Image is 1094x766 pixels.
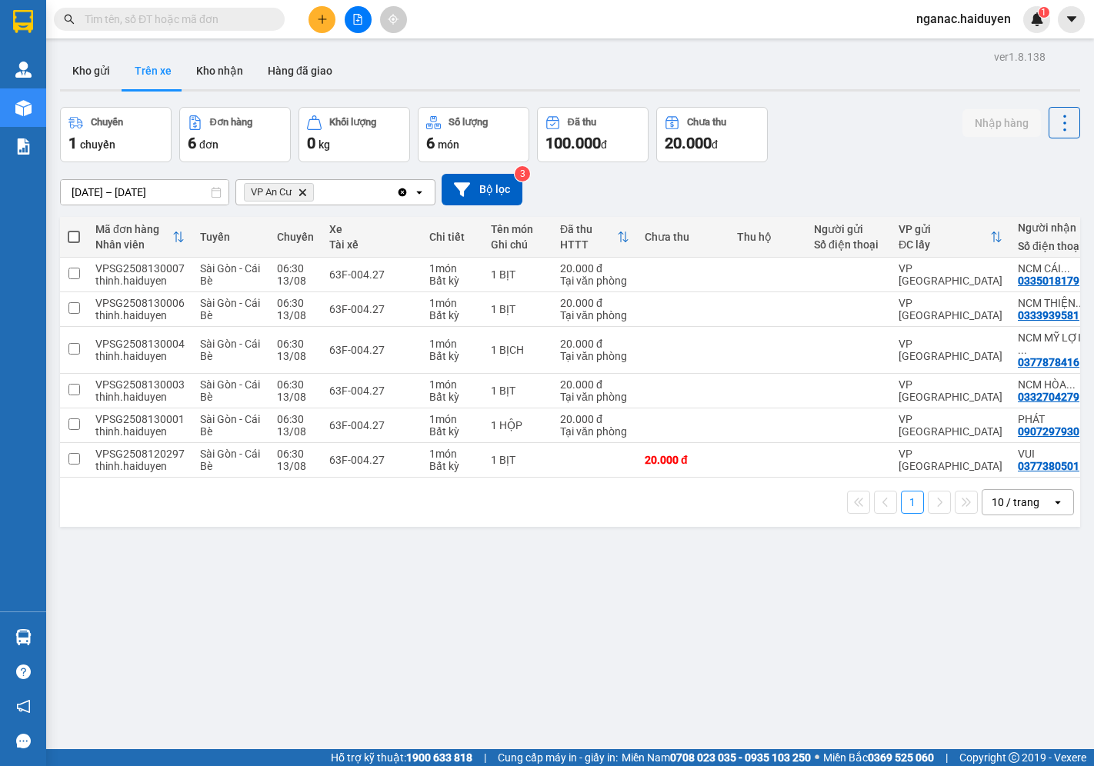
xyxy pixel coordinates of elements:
div: 20.000 đ [560,297,629,309]
div: VPSG2508130004 [95,338,185,350]
span: Sài Gòn - Cái Bè [200,378,260,403]
div: VP gửi [899,223,990,235]
button: Khối lượng0kg [299,107,410,162]
span: | [484,749,486,766]
img: warehouse-icon [15,629,32,645]
div: 1 BỊT [491,268,545,281]
button: caret-down [1058,6,1085,33]
img: warehouse-icon [15,62,32,78]
span: question-circle [16,664,31,679]
sup: 1 [1039,7,1049,18]
span: 100.000 [545,134,601,152]
div: 13/08 [277,275,314,287]
div: thinh.haiduyen [95,350,185,362]
span: Hỗ trợ kỹ thuật: [331,749,472,766]
img: icon-new-feature [1030,12,1044,26]
span: ... [1076,297,1085,309]
div: 1 món [429,378,475,391]
div: thinh.haiduyen [95,309,185,321]
div: Đơn hàng [210,117,252,128]
strong: 0369 525 060 [868,751,934,764]
div: Người nhận [1018,221,1087,234]
div: 1 món [429,338,475,350]
span: notification [16,699,31,714]
span: ⚪️ [815,754,819,761]
div: Bất kỳ [429,309,475,321]
div: Đã thu [560,223,617,235]
div: VP [GEOGRAPHIC_DATA] [899,413,1002,438]
div: 63F-004.27 [329,303,414,315]
button: Trên xe [122,52,184,89]
span: chuyến [80,138,115,151]
th: Toggle SortBy [891,217,1010,258]
span: món [438,138,459,151]
div: 1 món [429,413,475,425]
div: Chưa thu [645,231,722,243]
div: 1 BỊT [491,454,545,466]
div: 06:30 [277,297,314,309]
div: 13/08 [277,425,314,438]
span: Miền Bắc [823,749,934,766]
div: Tại văn phòng [560,391,629,403]
span: caret-down [1065,12,1079,26]
div: thinh.haiduyen [95,460,185,472]
div: 63F-004.27 [329,344,414,356]
div: 06:30 [277,378,314,391]
div: Bất kỳ [429,275,475,287]
div: Chưa thu [687,117,726,128]
div: VP [GEOGRAPHIC_DATA] [899,297,1002,321]
div: 63F-004.27 [329,268,414,281]
div: Ghi chú [491,238,545,251]
span: nganac.haiduyen [904,9,1023,28]
input: Select a date range. [61,180,228,205]
div: 63F-004.27 [329,385,414,397]
div: 20.000 đ [560,338,629,350]
span: đ [601,138,607,151]
div: 0335018179 [1018,275,1079,287]
div: thinh.haiduyen [95,391,185,403]
div: Thu hộ [737,231,799,243]
div: thinh.haiduyen [95,425,185,438]
button: Đơn hàng6đơn [179,107,291,162]
span: plus [317,14,328,25]
span: kg [319,138,330,151]
div: Người gửi [814,223,883,235]
div: Khối lượng [329,117,376,128]
input: Selected VP An Cư. [317,185,319,200]
button: Số lượng6món [418,107,529,162]
span: copyright [1009,752,1019,763]
div: Tuyến [200,231,262,243]
span: Miền Nam [622,749,811,766]
div: Tại văn phòng [560,309,629,321]
img: warehouse-icon [15,100,32,116]
div: Tại văn phòng [560,350,629,362]
div: 1 HỘP [491,419,545,431]
span: Sài Gòn - Cái Bè [200,448,260,472]
div: VPSG2508130006 [95,297,185,309]
div: 0377380501 [1018,460,1079,472]
div: Mã đơn hàng [95,223,172,235]
span: VP An Cư [251,186,292,198]
span: đơn [199,138,218,151]
div: 1 món [429,448,475,460]
span: Sài Gòn - Cái Bè [200,297,260,321]
div: 13/08 [277,309,314,321]
div: Bất kỳ [429,391,475,403]
div: 06:30 [277,262,314,275]
span: Sài Gòn - Cái Bè [200,262,260,287]
span: file-add [352,14,363,25]
div: VPSG2508130007 [95,262,185,275]
span: Cung cấp máy in - giấy in: [498,749,618,766]
div: Số điện thoại [814,238,883,251]
div: Bất kỳ [429,350,475,362]
div: 1 món [429,297,475,309]
div: 1 món [429,262,475,275]
span: ... [1061,262,1070,275]
div: HTTT [560,238,617,251]
div: VP [GEOGRAPHIC_DATA] [899,448,1002,472]
div: Nhân viên [95,238,172,251]
div: NCM THIỆN TRUNG [1018,297,1087,309]
div: ĐC lấy [899,238,990,251]
div: VPSG2508120297 [95,448,185,460]
div: Tại văn phòng [560,275,629,287]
